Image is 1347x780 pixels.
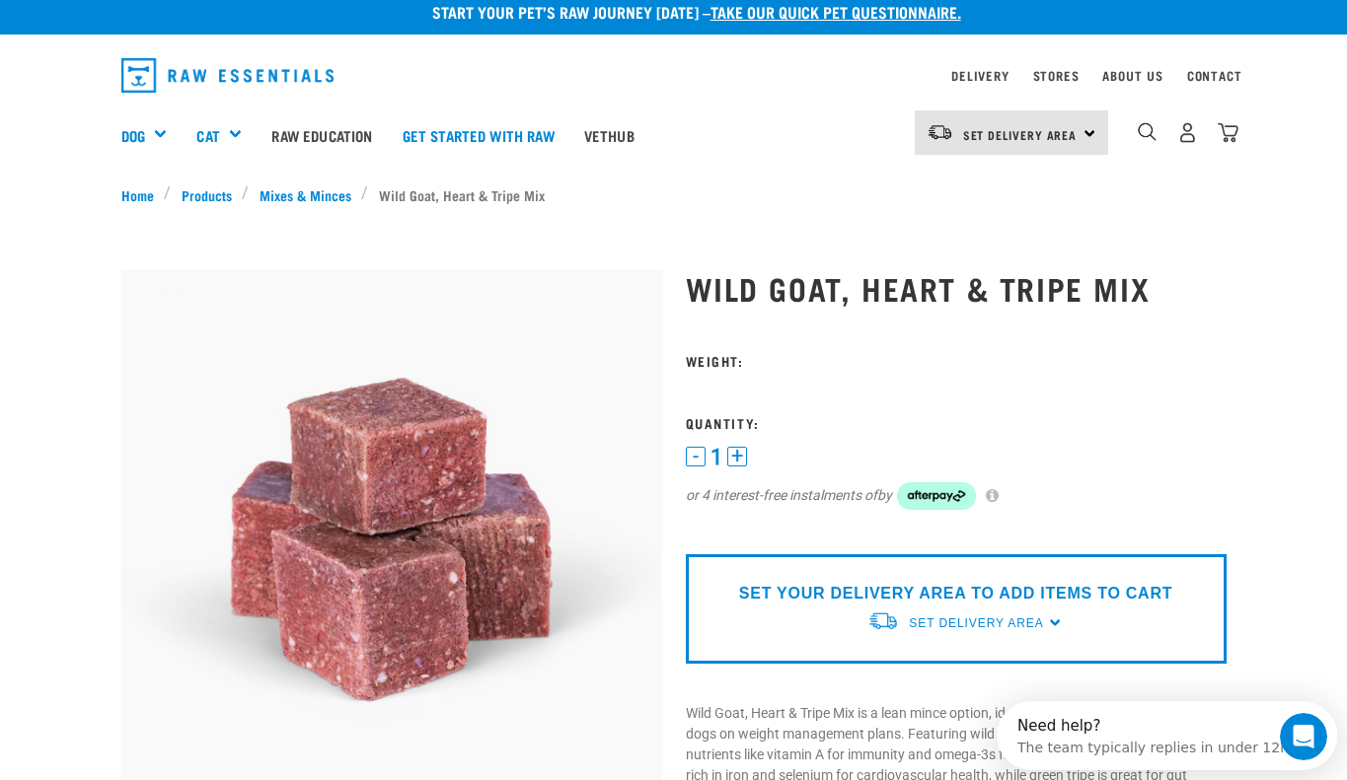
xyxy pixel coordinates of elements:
[388,96,569,175] a: Get started with Raw
[711,447,722,467] span: 1
[997,701,1337,770] iframe: Intercom live chat discovery launcher
[686,447,706,466] button: -
[569,96,649,175] a: Vethub
[927,123,953,141] img: van-moving.png
[897,482,976,510] img: Afterpay
[171,184,242,205] a: Products
[686,353,1227,368] h3: Weight:
[1138,122,1157,141] img: home-icon-1@2x.png
[1033,72,1080,79] a: Stores
[909,616,1043,630] span: Set Delivery Area
[686,482,1227,510] div: or 4 interest-free instalments of by
[963,131,1078,138] span: Set Delivery Area
[249,184,361,205] a: Mixes & Minces
[1102,72,1162,79] a: About Us
[686,270,1227,306] h1: Wild Goat, Heart & Tripe Mix
[121,184,1227,205] nav: breadcrumbs
[727,447,747,466] button: +
[951,72,1009,79] a: Delivery
[121,184,165,205] a: Home
[867,610,899,631] img: van-moving.png
[21,33,292,53] div: The team typically replies in under 12h
[121,58,335,93] img: Raw Essentials Logo
[1187,72,1242,79] a: Contact
[21,17,292,33] div: Need help?
[8,8,350,62] div: Open Intercom Messenger
[739,582,1172,605] p: SET YOUR DELIVERY AREA TO ADD ITEMS TO CART
[196,124,219,147] a: Cat
[106,50,1242,101] nav: dropdown navigation
[257,96,387,175] a: Raw Education
[686,415,1227,430] h3: Quantity:
[121,124,145,147] a: Dog
[1177,122,1198,143] img: user.png
[711,7,961,16] a: take our quick pet questionnaire.
[1218,122,1238,143] img: home-icon@2x.png
[1280,713,1327,760] iframe: Intercom live chat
